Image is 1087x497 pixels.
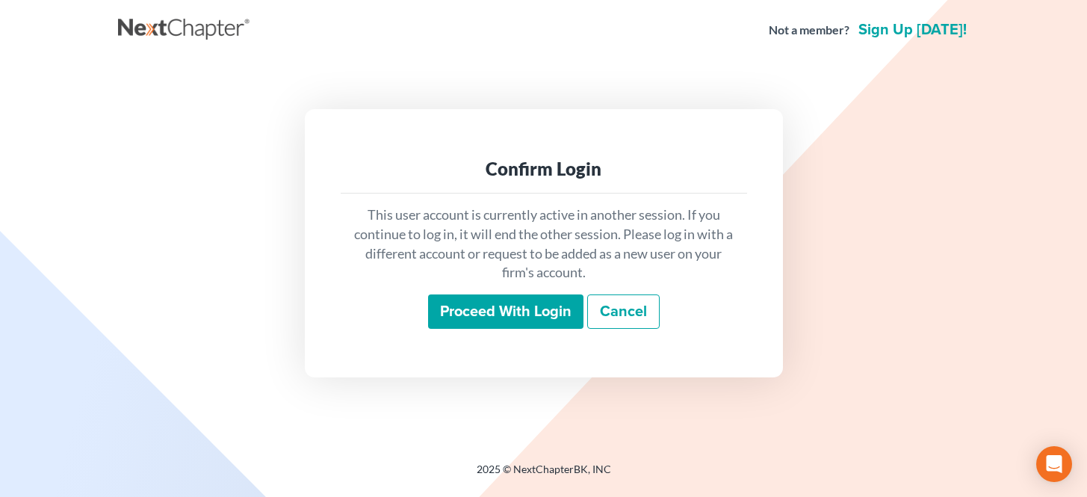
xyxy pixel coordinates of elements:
[118,462,970,489] div: 2025 © NextChapterBK, INC
[769,22,849,39] strong: Not a member?
[855,22,970,37] a: Sign up [DATE]!
[428,294,583,329] input: Proceed with login
[353,157,735,181] div: Confirm Login
[1036,446,1072,482] div: Open Intercom Messenger
[353,206,735,283] p: This user account is currently active in another session. If you continue to log in, it will end ...
[587,294,660,329] a: Cancel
